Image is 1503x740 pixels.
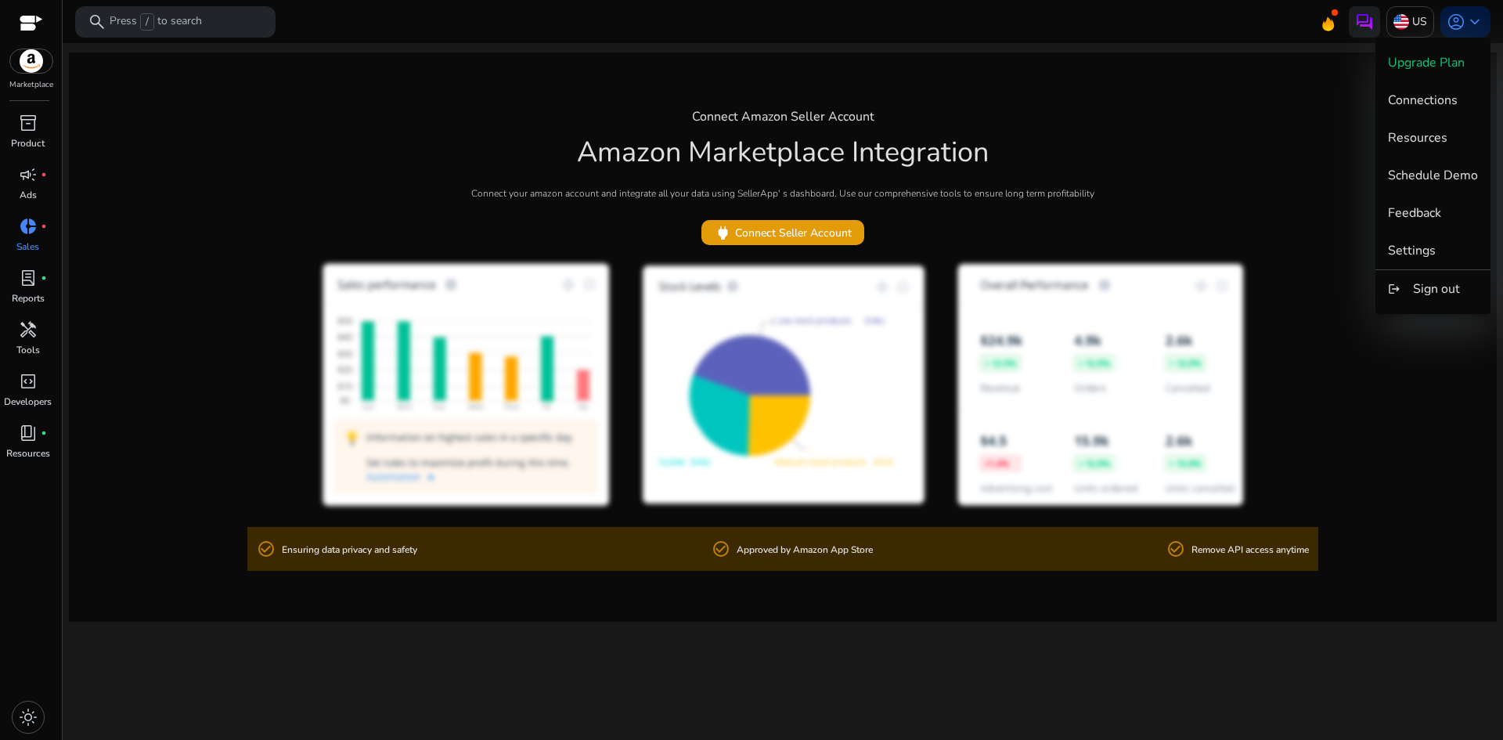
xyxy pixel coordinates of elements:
span: Settings [1388,242,1436,259]
span: Sign out [1413,280,1460,298]
span: Resources [1388,129,1447,146]
mat-icon: logout [1388,280,1400,298]
span: Feedback [1388,204,1441,222]
span: Upgrade Plan [1388,54,1465,71]
span: Schedule Demo [1388,167,1478,184]
span: Connections [1388,92,1458,109]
